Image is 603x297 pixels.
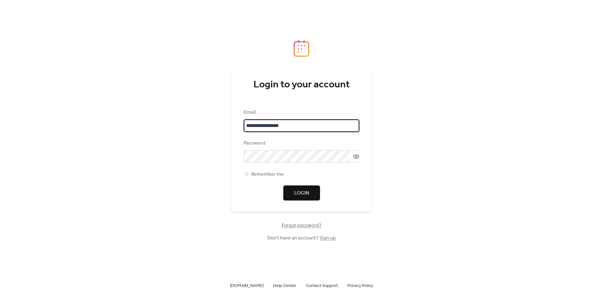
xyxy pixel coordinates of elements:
[244,79,359,91] div: Login to your account
[294,190,309,197] span: Login
[244,140,358,147] div: Password
[244,109,358,116] div: Email
[267,234,336,242] span: Don't have an account?
[306,282,338,290] span: Contact Support
[282,224,321,227] a: Forgot password?
[230,282,263,290] span: [DOMAIN_NAME]
[347,282,373,289] a: Privacy Policy
[282,222,321,229] span: Forgot password?
[294,40,309,57] img: logo
[273,282,296,290] span: Help Center
[283,185,320,201] button: Login
[347,282,373,290] span: Privacy Policy
[251,171,284,178] span: Remember me
[306,282,338,289] a: Contact Support
[273,282,296,289] a: Help Center
[319,233,336,243] a: Sign up
[230,282,263,289] a: [DOMAIN_NAME]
